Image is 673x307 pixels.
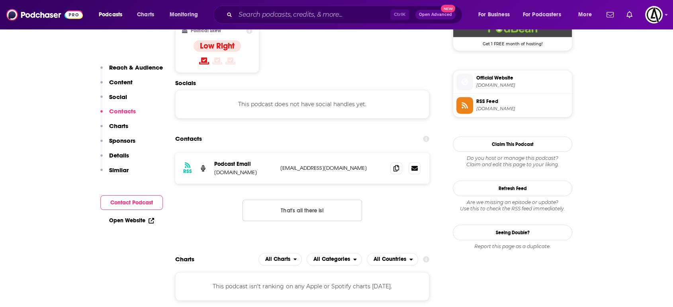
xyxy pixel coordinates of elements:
h2: Categories [307,253,362,266]
button: Similar [100,166,129,181]
span: More [578,9,592,20]
button: Sponsors [100,137,135,152]
p: Content [109,78,133,86]
span: New [441,5,455,12]
span: Monitoring [170,9,198,20]
h2: Charts [175,255,194,263]
button: Claim This Podcast [453,136,572,152]
button: Contact Podcast [100,195,163,210]
p: [DOMAIN_NAME] [214,169,274,176]
button: open menu [307,253,362,266]
p: Details [109,152,129,159]
button: open menu [573,8,602,21]
span: feed.podbean.com [476,106,569,112]
h2: Socials [175,79,429,87]
button: Social [100,93,127,108]
p: Charts [109,122,128,130]
span: Get 1 FREE month of hosting! [453,37,572,47]
button: open menu [473,8,520,21]
span: All Countries [374,256,406,262]
h2: Political Skew [191,28,221,33]
span: Official Website [476,74,569,82]
span: Logged in as AndieWhite124 [645,6,663,23]
button: Charts [100,122,128,137]
div: Are we missing an episode or update? Use this to check the RSS feed immediately. [453,199,572,212]
button: Content [100,78,133,93]
button: Reach & Audience [100,64,163,78]
div: Search podcasts, credits, & more... [221,6,470,24]
span: Charts [137,9,154,20]
span: Podcasts [99,9,122,20]
button: open menu [367,253,418,266]
span: Open Advanced [419,13,452,17]
span: Do you host or manage this podcast? [453,155,572,161]
a: Official Website[DOMAIN_NAME] [456,74,569,90]
h2: Countries [367,253,418,266]
span: All Categories [313,256,350,262]
h2: Platforms [258,253,302,266]
img: Podchaser - Follow, Share and Rate Podcasts [6,7,83,22]
div: This podcast isn't ranking on any Apple or Spotify charts [DATE]. [175,272,429,301]
a: Charts [132,8,159,21]
p: [EMAIL_ADDRESS][DOMAIN_NAME] [280,165,384,171]
div: This podcast does not have social handles yet. [175,90,429,119]
div: Report this page as a duplicate. [453,243,572,250]
a: RSS Feed[DOMAIN_NAME] [456,97,569,114]
button: open menu [164,8,208,21]
button: Open AdvancedNew [415,10,456,19]
a: Open Website [109,217,154,224]
span: All Charts [265,256,290,262]
img: User Profile [645,6,663,23]
p: Social [109,93,127,101]
button: open menu [93,8,133,21]
a: Seeing Double? [453,225,572,240]
input: Search podcasts, credits, & more... [235,8,390,21]
button: Details [100,152,129,166]
span: For Business [478,9,510,20]
span: andersonadvisors.podbean.com [476,82,569,88]
a: Podbean Deal: Get 1 FREE month of hosting! [453,13,572,46]
h4: Low Right [200,41,235,51]
span: Ctrl K [390,10,409,20]
span: RSS Feed [476,98,569,105]
span: For Podcasters [523,9,561,20]
h3: RSS [183,168,192,175]
button: Refresh Feed [453,181,572,196]
button: Nothing here. [243,200,362,221]
button: open menu [518,8,573,21]
p: Reach & Audience [109,64,163,71]
p: Similar [109,166,129,174]
a: Show notifications dropdown [623,8,636,21]
div: Claim and edit this page to your liking. [453,155,572,168]
a: Show notifications dropdown [603,8,617,21]
button: open menu [258,253,302,266]
button: Show profile menu [645,6,663,23]
p: Sponsors [109,137,135,144]
button: Contacts [100,107,136,122]
p: Contacts [109,107,136,115]
h2: Contacts [175,131,202,146]
p: Podcast Email [214,161,274,167]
